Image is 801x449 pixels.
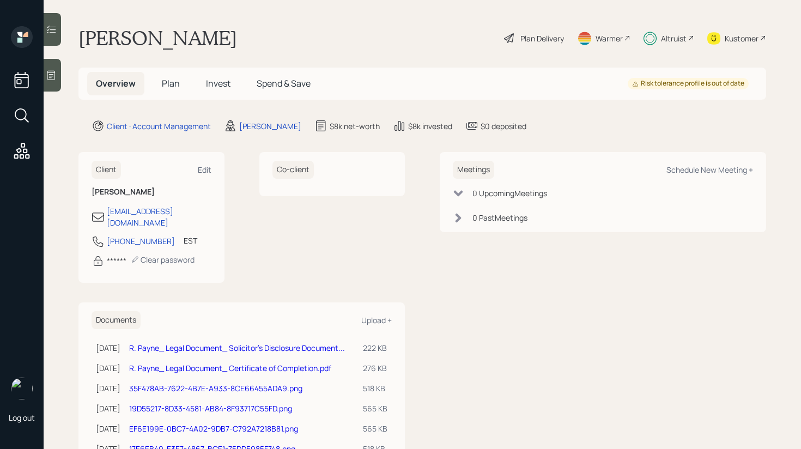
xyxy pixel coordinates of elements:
[129,423,298,434] a: EF6E199E-0BC7-4A02-9DB7-C792A7218B81.png
[330,120,380,132] div: $8k net-worth
[363,423,387,434] div: 565 KB
[107,205,211,228] div: [EMAIL_ADDRESS][DOMAIN_NAME]
[481,120,526,132] div: $0 deposited
[78,26,237,50] h1: [PERSON_NAME]
[361,315,392,325] div: Upload +
[96,342,120,354] div: [DATE]
[363,342,387,354] div: 222 KB
[472,187,547,199] div: 0 Upcoming Meeting s
[363,403,387,414] div: 565 KB
[198,165,211,175] div: Edit
[661,33,687,44] div: Altruist
[96,423,120,434] div: [DATE]
[129,343,345,353] a: R. Payne_ Legal Document_ Solicitor's Disclosure Document...
[92,187,211,197] h6: [PERSON_NAME]
[408,120,452,132] div: $8k invested
[666,165,753,175] div: Schedule New Meeting +
[206,77,230,89] span: Invest
[162,77,180,89] span: Plan
[363,383,387,394] div: 518 KB
[129,403,292,414] a: 19D55217-8D33-4581-AB84-8F93717C55FD.png
[9,412,35,423] div: Log out
[632,79,744,88] div: Risk tolerance profile is out of date
[520,33,564,44] div: Plan Delivery
[257,77,311,89] span: Spend & Save
[96,77,136,89] span: Overview
[129,383,302,393] a: 35F478AB-7622-4B7E-A933-8CE66455ADA9.png
[472,212,527,223] div: 0 Past Meeting s
[107,120,211,132] div: Client · Account Management
[239,120,301,132] div: [PERSON_NAME]
[92,311,141,329] h6: Documents
[725,33,758,44] div: Kustomer
[596,33,623,44] div: Warmer
[96,403,120,414] div: [DATE]
[96,362,120,374] div: [DATE]
[131,254,195,265] div: Clear password
[184,235,197,246] div: EST
[363,362,387,374] div: 276 KB
[11,378,33,399] img: retirable_logo.png
[272,161,314,179] h6: Co-client
[453,161,494,179] h6: Meetings
[129,363,331,373] a: R. Payne_ Legal Document_ Certificate of Completion.pdf
[107,235,175,247] div: [PHONE_NUMBER]
[92,161,121,179] h6: Client
[96,383,120,394] div: [DATE]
